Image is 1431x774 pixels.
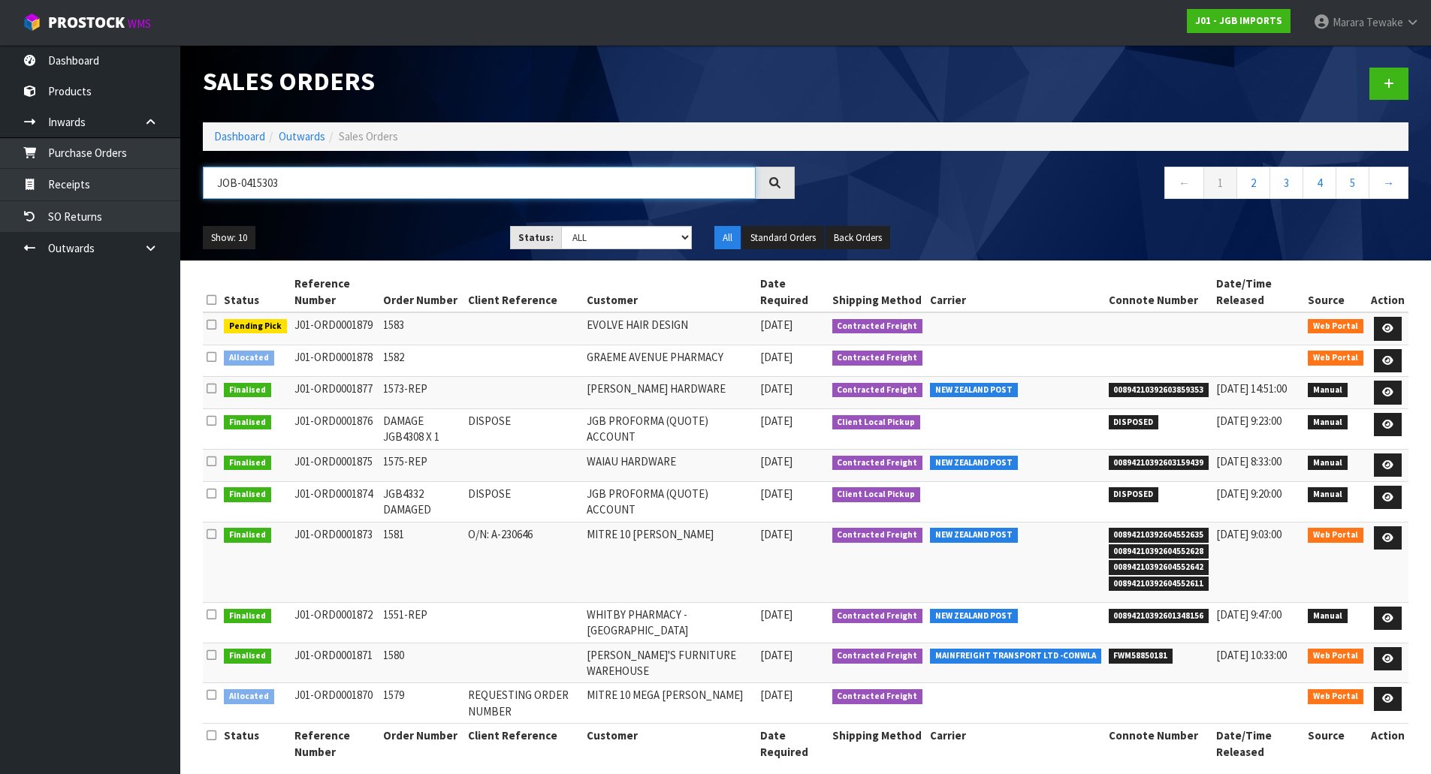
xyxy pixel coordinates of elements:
[1216,486,1282,501] span: [DATE] 9:20:00
[583,481,756,522] td: JGB PROFORMA (QUOTE) ACCOUNT
[583,377,756,409] td: [PERSON_NAME] HARDWARE
[464,272,583,312] th: Client Reference
[829,272,927,312] th: Shipping Method
[1187,9,1291,33] a: J01 - JGB IMPORTS
[379,345,464,377] td: 1582
[518,231,554,244] strong: Status:
[1366,15,1403,29] span: Tewake
[930,528,1018,543] span: NEW ZEALAND POST
[1216,414,1282,428] span: [DATE] 9:23:00
[214,129,265,143] a: Dashboard
[1109,415,1159,430] span: DISPOSED
[291,481,380,522] td: J01-ORD0001874
[583,312,756,345] td: EVOLVE HAIR DESIGN
[1269,167,1303,199] a: 3
[760,607,792,622] span: [DATE]
[930,456,1018,471] span: NEW ZEALAND POST
[1308,609,1348,624] span: Manual
[291,272,380,312] th: Reference Number
[291,345,380,377] td: J01-ORD0001878
[930,649,1101,664] span: MAINFREIGHT TRANSPORT LTD -CONWLA
[291,602,380,643] td: J01-ORD0001872
[1109,649,1173,664] span: FWM58850181
[583,272,756,312] th: Customer
[224,319,287,334] span: Pending Pick
[203,167,756,199] input: Search sales orders
[583,724,756,763] th: Customer
[220,272,291,312] th: Status
[832,689,923,704] span: Contracted Freight
[760,688,792,702] span: [DATE]
[832,528,923,543] span: Contracted Freight
[1164,167,1204,199] a: ←
[379,643,464,683] td: 1580
[760,527,792,541] span: [DATE]
[832,487,921,502] span: Client Local Pickup
[832,456,923,471] span: Contracted Freight
[760,454,792,468] span: [DATE]
[1109,383,1209,398] span: 00894210392603859353
[930,383,1018,398] span: NEW ZEALAND POST
[1109,609,1209,624] span: 00894210392601348156
[224,415,271,430] span: Finalised
[1216,454,1282,468] span: [DATE] 8:33:00
[1308,649,1363,664] span: Web Portal
[583,408,756,449] td: JGB PROFORMA (QUOTE) ACCOUNT
[832,609,923,624] span: Contracted Freight
[583,345,756,377] td: GRAEME AVENUE PHARMACY
[1195,14,1282,27] strong: J01 - JGB IMPORTS
[1109,577,1209,592] span: 00894210392604552611
[464,683,583,724] td: REQUESTING ORDER NUMBER
[291,377,380,409] td: J01-ORD0001877
[1367,724,1408,763] th: Action
[464,724,583,763] th: Client Reference
[291,522,380,602] td: J01-ORD0001873
[583,449,756,481] td: WAIAU HARDWARE
[224,689,274,704] span: Allocated
[832,415,921,430] span: Client Local Pickup
[926,724,1105,763] th: Carrier
[756,724,828,763] th: Date Required
[1333,15,1364,29] span: Marara
[1304,724,1367,763] th: Source
[291,683,380,724] td: J01-ORD0001870
[826,226,890,250] button: Back Orders
[224,487,271,502] span: Finalised
[291,724,380,763] th: Reference Number
[1308,351,1363,366] span: Web Portal
[291,312,380,345] td: J01-ORD0001879
[1308,456,1348,471] span: Manual
[379,272,464,312] th: Order Number
[926,272,1105,312] th: Carrier
[760,414,792,428] span: [DATE]
[1308,487,1348,502] span: Manual
[1369,167,1408,199] a: →
[379,408,464,449] td: DAMAGE JGB4308 X 1
[464,522,583,602] td: O/N: A-230646
[1367,272,1408,312] th: Action
[1236,167,1270,199] a: 2
[1109,456,1209,471] span: 00894210392603159439
[583,643,756,683] td: [PERSON_NAME]'S FURNITURE WAREHOUSE
[1216,607,1282,622] span: [DATE] 9:47:00
[291,408,380,449] td: J01-ORD0001876
[1303,167,1336,199] a: 4
[1308,319,1363,334] span: Web Portal
[203,68,795,95] h1: Sales Orders
[224,383,271,398] span: Finalised
[817,167,1409,203] nav: Page navigation
[224,456,271,471] span: Finalised
[224,649,271,664] span: Finalised
[1308,415,1348,430] span: Manual
[1203,167,1237,199] a: 1
[203,226,255,250] button: Show: 10
[339,129,398,143] span: Sales Orders
[760,486,792,501] span: [DATE]
[279,129,325,143] a: Outwards
[742,226,824,250] button: Standard Orders
[760,350,792,364] span: [DATE]
[1308,528,1363,543] span: Web Portal
[23,13,41,32] img: cube-alt.png
[128,17,151,31] small: WMS
[832,351,923,366] span: Contracted Freight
